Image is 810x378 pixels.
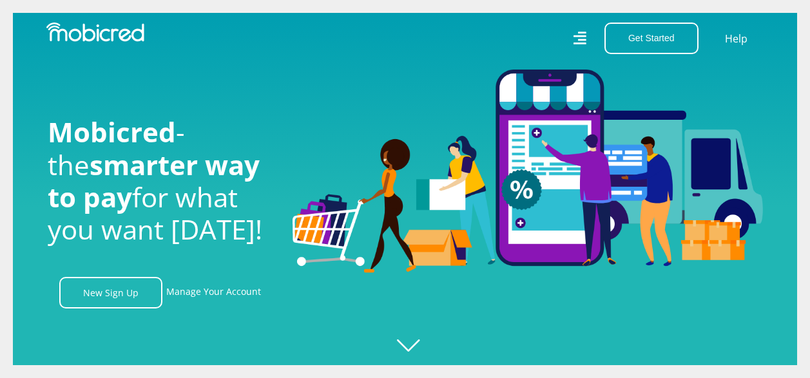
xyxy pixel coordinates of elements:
[46,23,144,42] img: Mobicred
[604,23,699,54] button: Get Started
[48,116,273,246] h1: - the for what you want [DATE]!
[166,277,261,308] a: Manage Your Account
[48,146,260,215] span: smarter way to pay
[293,70,763,273] img: Welcome to Mobicred
[59,277,162,308] a: New Sign Up
[48,113,176,150] span: Mobicred
[724,30,748,47] a: Help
